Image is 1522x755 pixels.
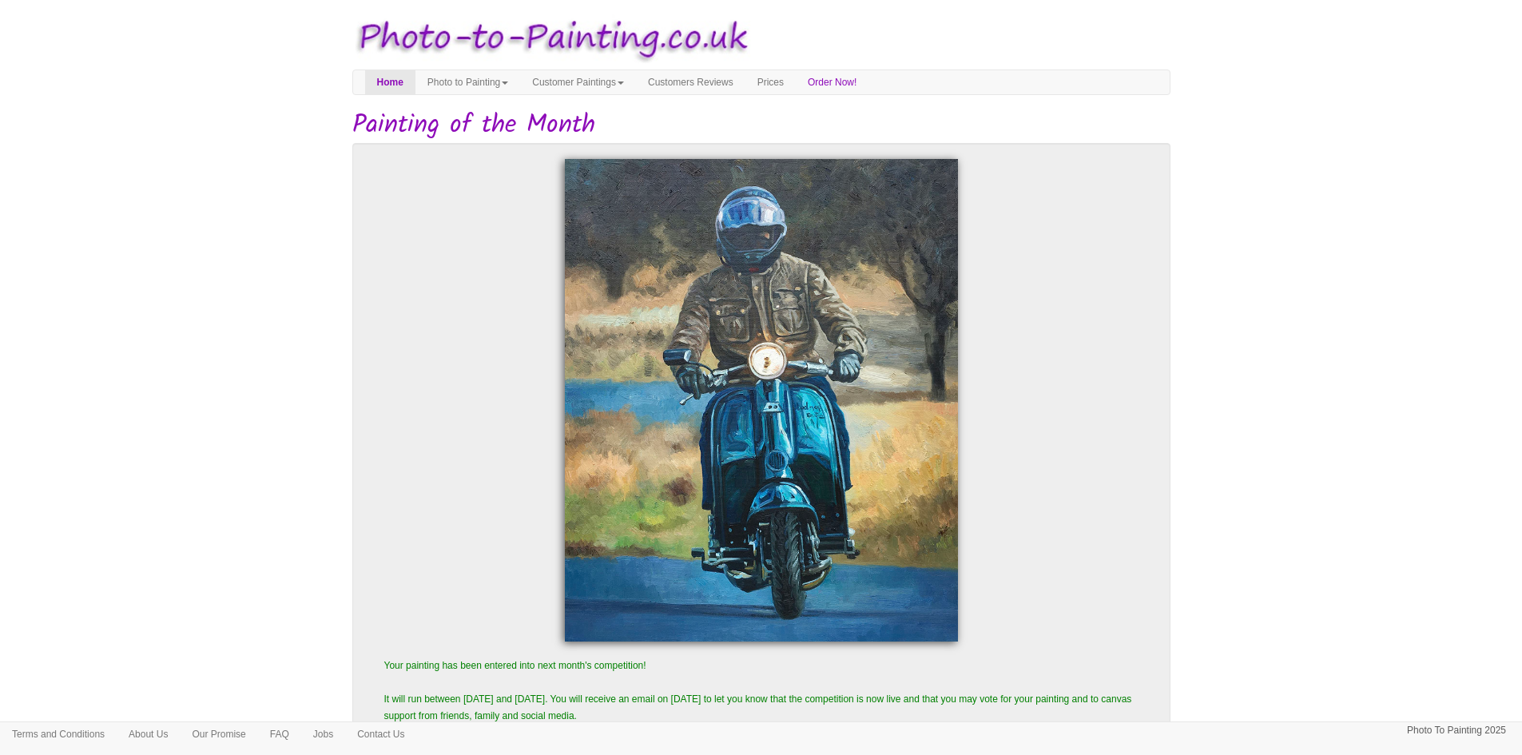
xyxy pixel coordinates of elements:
a: Order Now! [796,70,868,94]
a: Customers Reviews [636,70,745,94]
a: Photo to Painting [415,70,520,94]
a: Home [365,70,415,94]
a: FAQ [258,722,301,746]
p: Your painting has been entered into next month's competition! It will run between [DATE] and [DAT... [368,642,1154,741]
h1: Painting of the Month [352,111,1170,139]
img: Terry [565,159,958,642]
a: Prices [745,70,796,94]
a: About Us [117,722,180,746]
a: Jobs [301,722,345,746]
img: Photo to Painting [344,8,753,70]
a: Our Promise [180,722,257,746]
a: Contact Us [345,722,416,746]
a: Customer Paintings [520,70,636,94]
p: Photo To Painting 2025 [1407,722,1506,739]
